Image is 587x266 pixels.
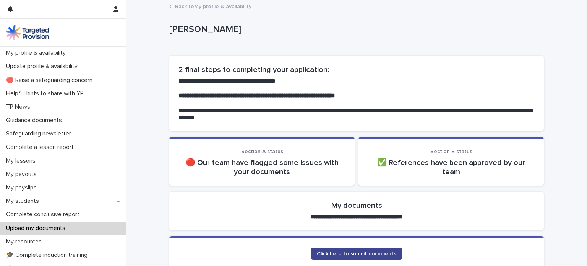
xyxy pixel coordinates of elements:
p: Helpful hints to share with YP [3,90,90,97]
p: [PERSON_NAME] [169,24,541,35]
h2: 2 final steps to completing your application: [178,65,535,74]
span: Section A status [241,149,283,154]
p: TP News [3,103,36,111]
p: My students [3,197,45,205]
p: Upload my documents [3,225,71,232]
p: My profile & availability [3,49,72,57]
p: My resources [3,238,48,245]
p: Complete conclusive report [3,211,86,218]
p: Complete a lesson report [3,144,80,151]
p: ✅ References have been approved by our team [368,158,535,176]
p: My payslips [3,184,43,191]
p: Guidance documents [3,117,68,124]
p: 🔴 Raise a safeguarding concern [3,77,99,84]
p: My lessons [3,157,42,165]
a: Click here to submit documents [311,248,402,260]
span: Section B status [430,149,472,154]
p: My payouts [3,171,43,178]
p: 🔴 Our team have flagged some issues with your documents [178,158,345,176]
h2: My documents [331,201,382,210]
p: 🎓 Complete induction training [3,251,94,259]
span: Click here to submit documents [317,251,396,256]
a: Back toMy profile & availability [175,2,251,10]
p: Update profile & availability [3,63,84,70]
img: M5nRWzHhSzIhMunXDL62 [6,25,49,40]
p: Safeguarding newsletter [3,130,77,137]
